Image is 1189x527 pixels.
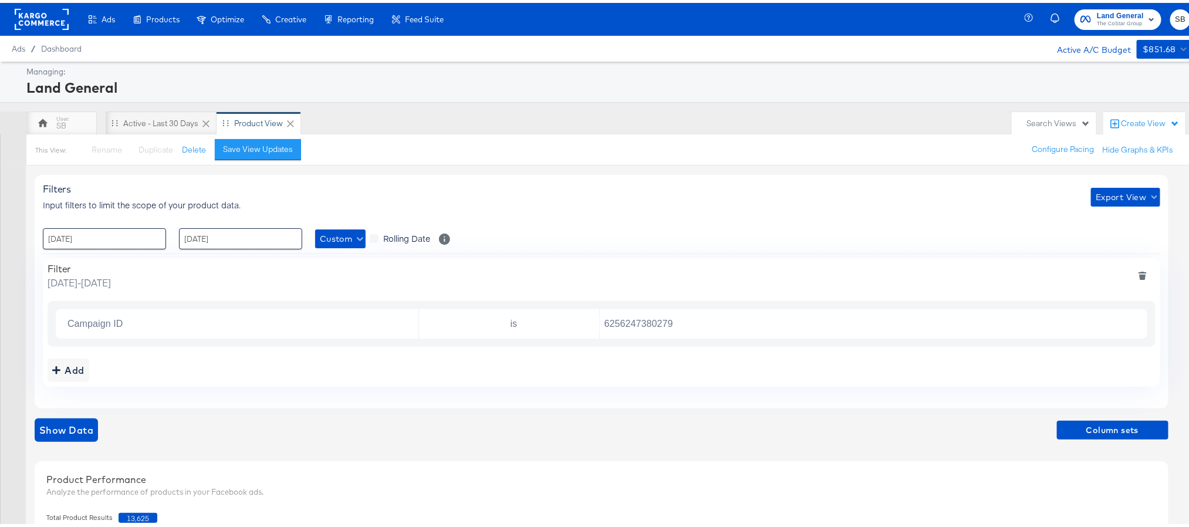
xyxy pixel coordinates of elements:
button: addbutton [48,356,89,379]
div: Land General [26,75,1188,94]
div: Active A/C Budget [1045,37,1131,55]
span: Total Product Results [46,510,119,520]
span: SB [1175,10,1186,23]
span: Land General [1097,7,1144,19]
button: Land GeneralThe CoStar Group [1075,6,1161,27]
div: Add [52,359,85,376]
span: Ads [102,12,115,21]
span: Creative [275,12,306,21]
button: showdata [35,415,98,439]
span: Optimize [211,12,244,21]
button: Open [581,313,590,322]
div: Managing: [26,63,1188,75]
span: Show Data [39,419,93,435]
div: Drag to reorder tab [112,117,118,123]
span: Rolling Date [383,229,430,241]
div: Product View [234,115,283,126]
span: The CoStar Group [1097,16,1144,26]
div: Product Performance [46,470,1157,484]
div: This View: [35,143,66,152]
div: $851.68 [1143,39,1176,54]
span: Ads [12,41,25,50]
span: 13,625 [119,510,157,520]
span: Feed Suite [405,12,444,21]
button: Delete [182,141,206,153]
span: Column sets [1062,420,1164,435]
button: Open [400,313,410,322]
div: SB [56,117,66,129]
div: Search Views [1026,115,1090,126]
div: Active - Last 30 Days [123,115,198,126]
span: Products [146,12,180,21]
div: Analyze the performance of products in your Facebook ads. [46,484,1157,495]
div: Filter [48,260,111,272]
button: Column sets [1057,418,1168,437]
span: Rename [92,141,122,152]
div: Save View Updates [223,141,293,152]
span: Custom [320,229,361,244]
button: Export View [1091,185,1160,204]
button: Configure Pacing [1024,136,1102,157]
button: Custom [315,227,366,245]
span: Export View [1096,187,1155,202]
span: / [25,41,41,50]
span: Duplicate [139,141,173,152]
button: Save View Updates [215,136,301,157]
span: Filters [43,180,71,192]
div: Create View [1121,115,1180,127]
button: Hide Graphs & KPIs [1102,141,1173,153]
div: Drag to reorder tab [222,117,229,123]
span: Reporting [337,12,374,21]
span: [DATE] - [DATE] [48,273,111,286]
button: deletefilters [1130,260,1155,286]
a: Dashboard [41,41,82,50]
span: Input filters to limit the scope of your product data. [43,196,241,208]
